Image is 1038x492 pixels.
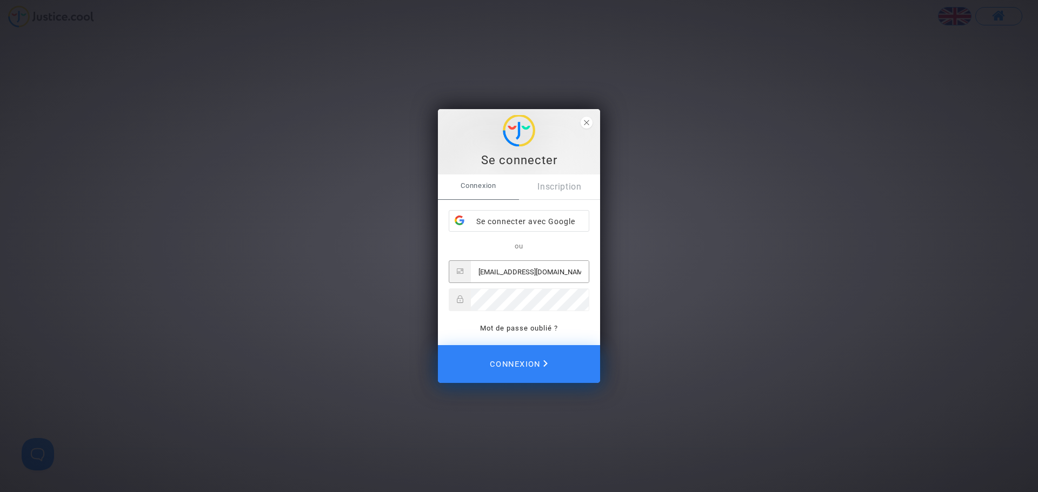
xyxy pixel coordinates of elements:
[438,345,600,383] button: Connexion
[471,261,589,282] input: Email
[490,352,548,376] span: Connexion
[581,117,593,129] span: close
[444,152,594,169] div: Se connecter
[449,211,589,232] div: Se connecter avec Google
[438,174,519,197] span: Connexion
[471,289,589,311] input: Password
[515,242,523,250] span: ou
[519,174,600,199] a: Inscription
[480,324,558,332] a: Mot de passe oublié ?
